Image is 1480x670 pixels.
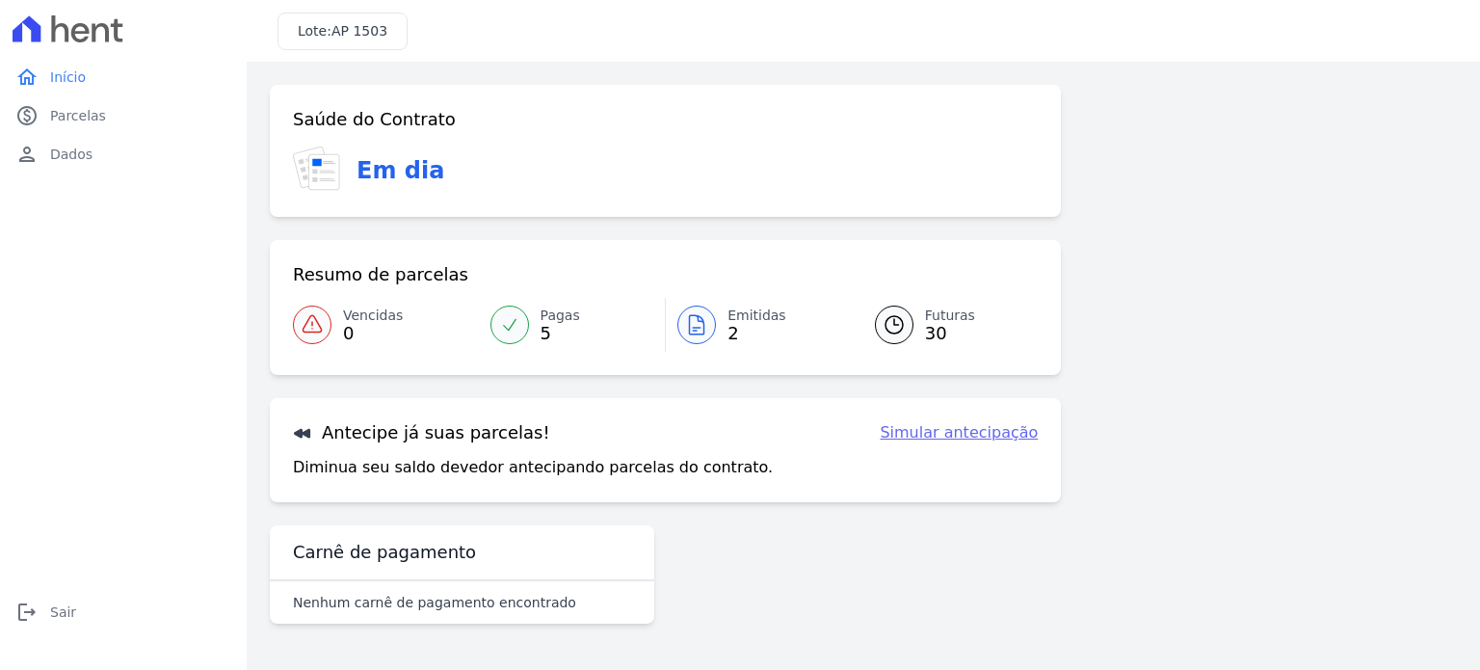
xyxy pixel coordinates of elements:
[541,306,580,326] span: Pagas
[343,326,403,341] span: 0
[479,298,666,352] a: Pagas 5
[925,326,975,341] span: 30
[880,421,1038,444] a: Simular antecipação
[8,58,239,96] a: homeInício
[293,456,773,479] p: Diminua seu saldo devedor antecipando parcelas do contrato.
[15,104,39,127] i: paid
[15,66,39,89] i: home
[15,601,39,624] i: logout
[293,108,456,131] h3: Saúde do Contrato
[727,326,786,341] span: 2
[293,263,468,286] h3: Resumo de parcelas
[50,106,106,125] span: Parcelas
[50,67,86,87] span: Início
[298,21,387,41] h3: Lote:
[925,306,975,326] span: Futuras
[343,306,403,326] span: Vencidas
[15,143,39,166] i: person
[8,96,239,135] a: paidParcelas
[293,298,479,352] a: Vencidas 0
[293,421,550,444] h3: Antecipe já suas parcelas!
[852,298,1039,352] a: Futuras 30
[50,145,92,164] span: Dados
[541,326,580,341] span: 5
[293,541,476,564] h3: Carnê de pagamento
[8,593,239,631] a: logoutSair
[293,593,576,612] p: Nenhum carnê de pagamento encontrado
[8,135,239,174] a: personDados
[727,306,786,326] span: Emitidas
[331,23,387,39] span: AP 1503
[666,298,852,352] a: Emitidas 2
[357,153,444,188] h3: Em dia
[50,603,76,622] span: Sair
